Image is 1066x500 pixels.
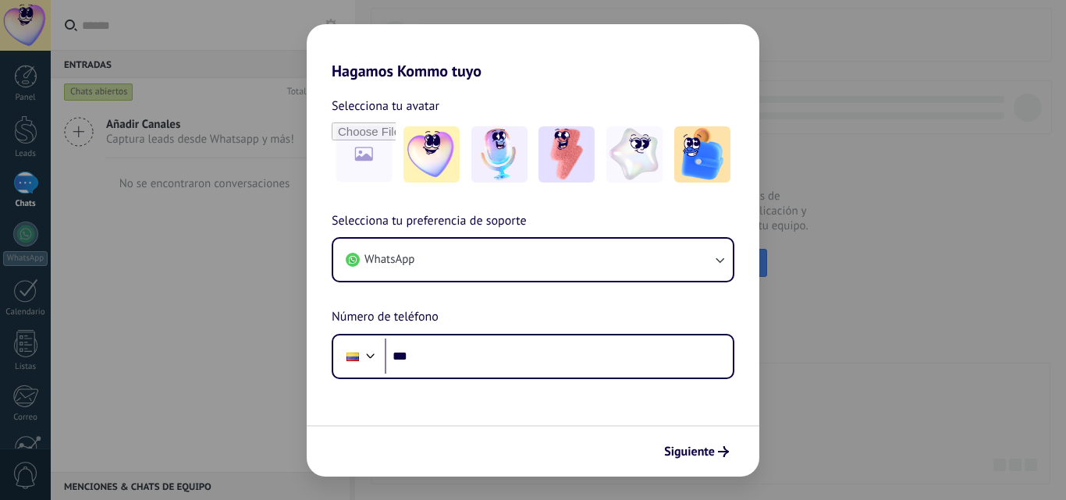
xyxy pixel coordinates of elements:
[403,126,460,183] img: -1.jpeg
[538,126,595,183] img: -3.jpeg
[674,126,730,183] img: -5.jpeg
[307,24,759,80] h2: Hagamos Kommo tuyo
[606,126,663,183] img: -4.jpeg
[338,340,368,373] div: Colombia: + 57
[657,438,736,465] button: Siguiente
[332,307,439,328] span: Número de teléfono
[332,96,439,116] span: Selecciona tu avatar
[664,446,715,457] span: Siguiente
[471,126,528,183] img: -2.jpeg
[332,211,527,232] span: Selecciona tu preferencia de soporte
[364,252,414,268] span: WhatsApp
[333,239,733,281] button: WhatsApp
